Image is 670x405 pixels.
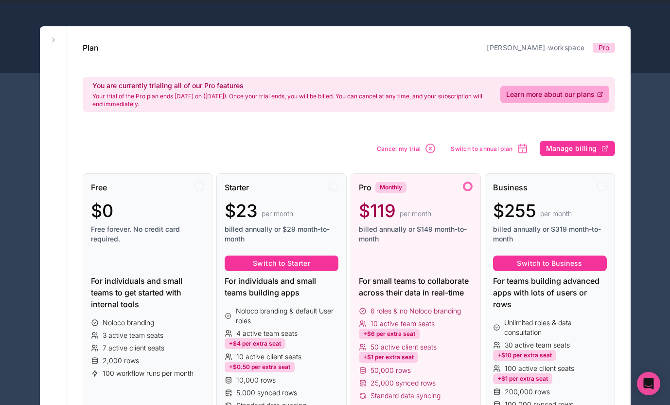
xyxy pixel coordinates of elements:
[493,256,607,271] button: Switch to Business
[103,356,139,366] span: 2,000 rows
[505,340,570,350] span: 30 active team seats
[493,201,536,221] span: $255
[225,256,338,271] button: Switch to Starter
[359,329,420,339] div: +$6 per extra seat
[359,352,418,363] div: +$1 per extra seat
[91,201,113,221] span: $0
[359,201,396,221] span: $119
[504,318,606,337] span: Unlimited roles & data consultation
[359,182,371,193] span: Pro
[493,373,552,384] div: +$1 per extra seat
[370,342,437,352] span: 50 active client seats
[493,224,607,244] span: billed annually or $319 month-to-month
[487,43,584,52] a: [PERSON_NAME]-workspace
[599,43,609,53] span: Pro
[92,92,489,108] p: Your trial of the Pro plan ends [DATE] on ([DATE]). Once your trial ends, you will be billed. You...
[83,42,99,54] h1: Plan
[493,350,556,361] div: +$10 per extra seat
[506,90,595,99] span: Learn more about our plans
[91,224,205,244] span: Free forever. No credit card required.
[451,145,512,152] span: Switch to annual plan
[375,182,406,193] div: Monthly
[262,209,293,219] span: per month
[359,275,473,298] div: For small teams to collaborate across their data in real-time
[373,139,440,158] button: Cancel my trial
[370,366,411,375] span: 50,000 rows
[493,275,607,310] div: For teams building advanced apps with lots of users or rows
[225,338,285,349] div: +$4 per extra seat
[103,368,194,378] span: 100 workflow runs per month
[91,275,205,310] div: For individuals and small teams to get started with internal tools
[92,81,489,91] h2: You are currently trialing all of our Pro features
[370,306,461,316] span: 6 roles & no Noloco branding
[370,378,436,388] span: 25,000 synced rows
[400,209,431,219] span: per month
[103,331,163,340] span: 3 active team seats
[225,182,249,193] span: Starter
[236,375,276,385] span: 10,000 rows
[225,201,258,221] span: $23
[103,343,164,353] span: 7 active client seats
[546,144,597,153] span: Manage billing
[500,86,609,103] a: Learn more about our plans
[359,224,473,244] span: billed annually or $149 month-to-month
[505,364,574,373] span: 100 active client seats
[493,182,528,193] span: Business
[540,209,572,219] span: per month
[540,141,615,156] button: Manage billing
[370,391,441,401] span: Standard data syncing
[236,352,301,362] span: 10 active client seats
[370,319,435,329] span: 10 active team seats
[377,145,421,152] span: Cancel my trial
[225,224,338,244] span: billed annually or $29 month-to-month
[91,182,107,193] span: Free
[103,318,154,328] span: Noloco branding
[637,372,660,395] div: Open Intercom Messenger
[225,275,338,298] div: For individuals and small teams building apps
[236,306,338,326] span: Noloco branding & default User roles
[236,388,297,398] span: 5,000 synced rows
[225,362,295,372] div: +$0.50 per extra seat
[447,139,531,158] button: Switch to annual plan
[505,387,550,397] span: 200,000 rows
[236,329,298,338] span: 4 active team seats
